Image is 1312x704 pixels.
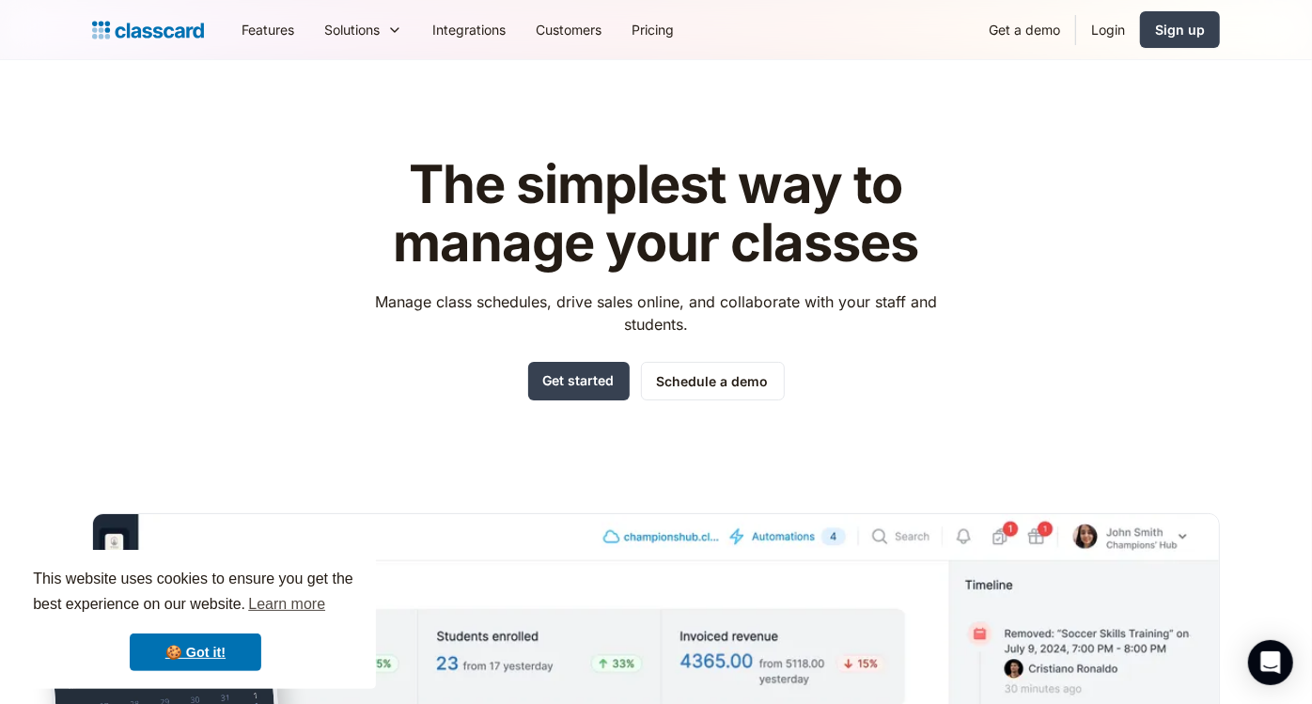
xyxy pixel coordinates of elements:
a: Customers [521,8,617,51]
a: Login [1076,8,1140,51]
a: Pricing [617,8,689,51]
div: cookieconsent [15,550,376,689]
a: Get started [528,362,630,400]
div: Solutions [324,20,380,39]
a: dismiss cookie message [130,634,261,671]
a: Integrations [417,8,521,51]
p: Manage class schedules, drive sales online, and collaborate with your staff and students. [358,290,955,336]
div: Solutions [309,8,417,51]
a: Get a demo [974,8,1075,51]
div: Open Intercom Messenger [1248,640,1293,685]
a: learn more about cookies [245,590,328,618]
h1: The simplest way to manage your classes [358,156,955,272]
a: Schedule a demo [641,362,785,400]
a: Sign up [1140,11,1220,48]
div: Sign up [1155,20,1205,39]
a: Features [226,8,309,51]
a: home [92,17,204,43]
span: This website uses cookies to ensure you get the best experience on our website. [33,568,358,618]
